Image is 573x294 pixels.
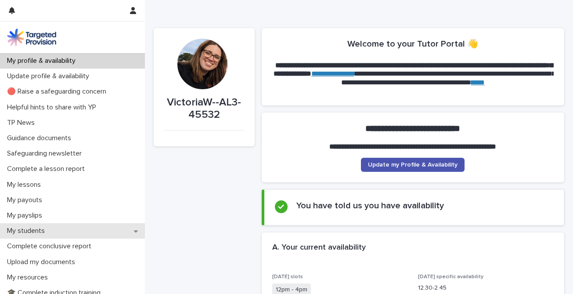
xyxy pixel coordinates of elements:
p: My payouts [4,196,49,204]
p: My payslips [4,211,49,220]
h2: A. Your current availability [272,243,366,253]
span: Update my Profile & Availability [368,162,458,168]
p: Helpful hints to share with YP [4,103,103,112]
p: VictoriaW--AL3-45532 [164,96,244,122]
p: My profile & availability [4,57,83,65]
p: Complete conclusive report [4,242,98,250]
p: Complete a lesson report [4,165,92,173]
p: 🔴 Raise a safeguarding concern [4,87,113,96]
p: My lessons [4,181,48,189]
p: Guidance documents [4,134,78,142]
h2: Welcome to your Tutor Portal 👋 [347,39,478,49]
p: My resources [4,273,55,282]
p: TP News [4,119,42,127]
a: Update my Profile & Availability [361,158,465,172]
span: [DATE] specific availability [418,274,483,279]
p: 12.30-2.45 [418,283,554,293]
span: [DATE] slots [272,274,303,279]
p: Update profile & availability [4,72,96,80]
h2: You have told us you have availability [296,200,444,211]
p: Upload my documents [4,258,82,266]
img: M5nRWzHhSzIhMunXDL62 [7,29,56,46]
p: Safeguarding newsletter [4,149,89,158]
p: My students [4,227,52,235]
